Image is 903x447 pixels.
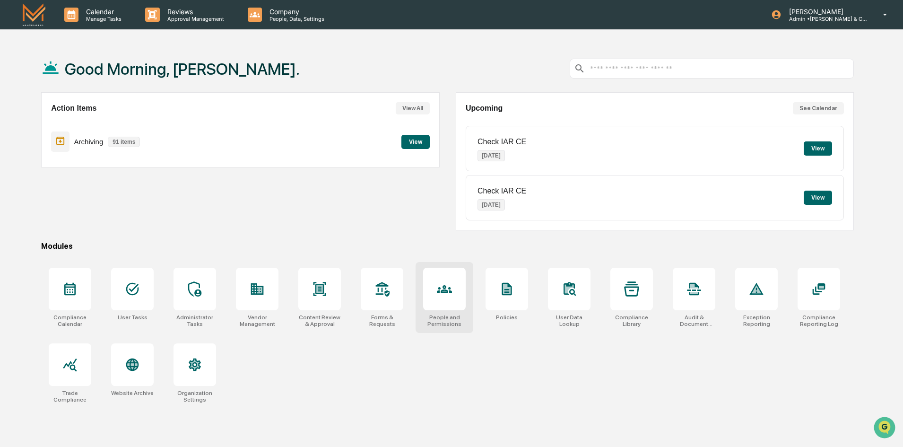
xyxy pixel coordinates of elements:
[298,314,341,327] div: Content Review & Approval
[478,138,526,146] p: Check IAR CE
[94,160,114,167] span: Pylon
[401,137,430,146] a: View
[78,119,117,129] span: Attestations
[174,390,216,403] div: Organization Settings
[496,314,518,321] div: Policies
[548,314,590,327] div: User Data Lookup
[78,8,126,16] p: Calendar
[174,314,216,327] div: Administrator Tasks
[9,120,17,128] div: 🖐️
[873,416,898,441] iframe: Open customer support
[160,16,229,22] p: Approval Management
[19,137,60,147] span: Data Lookup
[111,390,154,396] div: Website Archive
[478,150,505,161] p: [DATE]
[798,314,840,327] div: Compliance Reporting Log
[65,60,300,79] h1: Good Morning, [PERSON_NAME].
[361,314,403,327] div: Forms & Requests
[49,390,91,403] div: Trade Compliance
[9,72,26,89] img: 1746055101610-c473b297-6a78-478c-a979-82029cc54cd1
[781,8,869,16] p: [PERSON_NAME]
[6,133,63,150] a: 🔎Data Lookup
[735,314,778,327] div: Exception Reporting
[610,314,653,327] div: Compliance Library
[804,191,832,205] button: View
[69,120,76,128] div: 🗄️
[781,16,869,22] p: Admin • [PERSON_NAME] & Co. - BD
[401,135,430,149] button: View
[51,104,96,113] h2: Action Items
[466,104,503,113] h2: Upcoming
[108,137,140,147] p: 91 items
[673,314,715,327] div: Audit & Document Logs
[396,102,430,114] button: View All
[9,138,17,146] div: 🔎
[9,20,172,35] p: How can we help?
[236,314,278,327] div: Vendor Management
[793,102,844,114] button: See Calendar
[478,187,526,195] p: Check IAR CE
[19,119,61,129] span: Preclearance
[423,314,466,327] div: People and Permissions
[804,141,832,156] button: View
[160,8,229,16] p: Reviews
[23,3,45,26] img: logo
[262,16,329,22] p: People, Data, Settings
[41,242,854,251] div: Modules
[49,314,91,327] div: Compliance Calendar
[78,16,126,22] p: Manage Tasks
[67,160,114,167] a: Powered byPylon
[32,72,155,82] div: Start new chat
[262,8,329,16] p: Company
[118,314,148,321] div: User Tasks
[74,138,104,146] p: Archiving
[6,115,65,132] a: 🖐️Preclearance
[32,82,120,89] div: We're available if you need us!
[478,199,505,210] p: [DATE]
[161,75,172,87] button: Start new chat
[65,115,121,132] a: 🗄️Attestations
